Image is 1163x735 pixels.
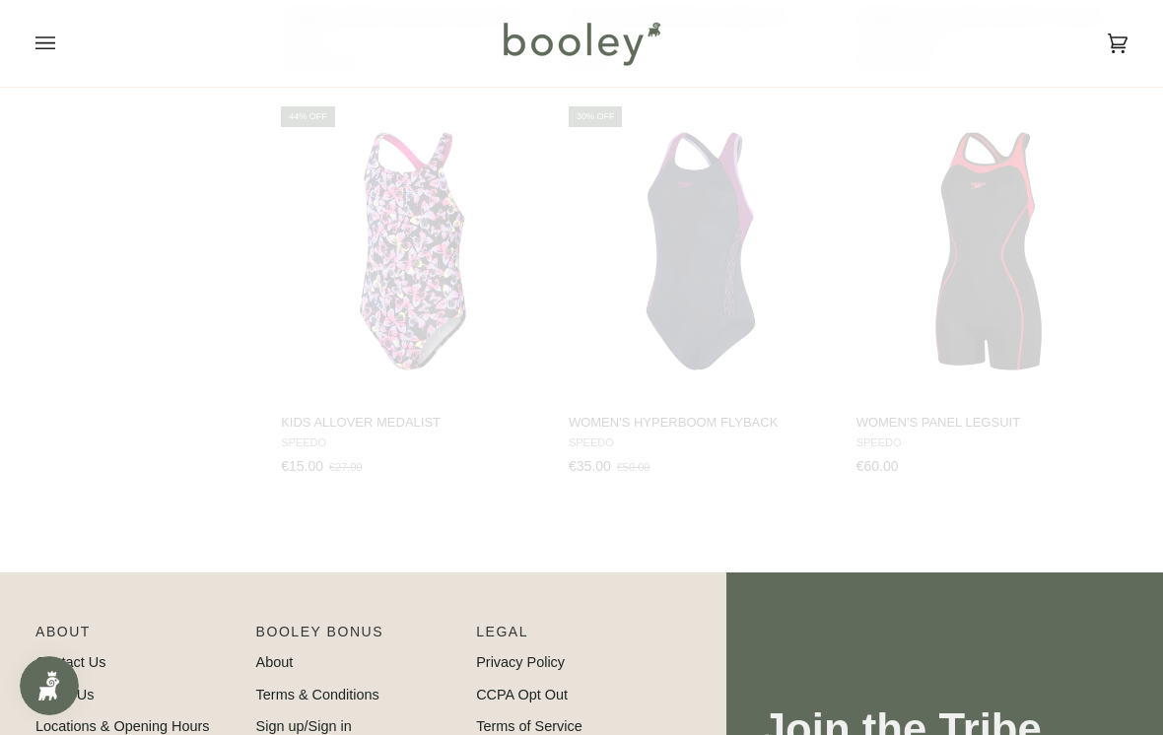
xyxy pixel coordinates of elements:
iframe: Button to open loyalty program pop-up [20,656,79,715]
a: About [256,654,294,670]
p: Booley Bonus [256,622,457,652]
p: Pipeline_Footer Sub [476,622,677,652]
a: CCPA Opt Out [476,687,568,702]
a: Terms & Conditions [256,687,379,702]
a: Sign up/Sign in [256,718,352,734]
a: Contact Us [35,654,105,670]
a: Privacy Policy [476,654,565,670]
img: Booley [495,15,667,72]
a: Locations & Opening Hours [35,718,210,734]
p: Pipeline_Footer Main [35,622,237,652]
a: Terms of Service [476,718,582,734]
